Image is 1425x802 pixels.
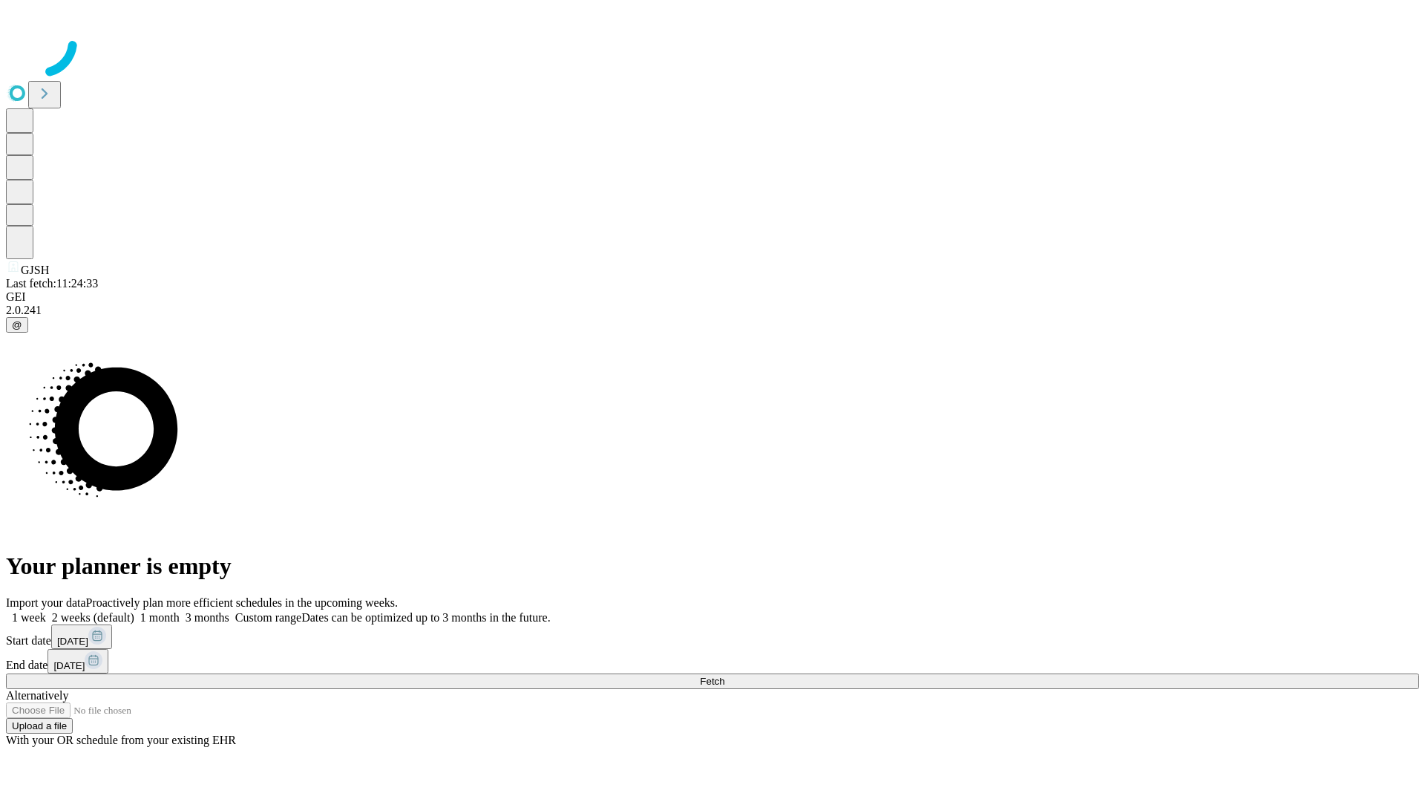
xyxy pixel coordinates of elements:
[6,317,28,333] button: @
[47,649,108,674] button: [DATE]
[6,304,1419,317] div: 2.0.241
[86,596,398,609] span: Proactively plan more efficient schedules in the upcoming weeks.
[6,674,1419,689] button: Fetch
[6,718,73,734] button: Upload a file
[140,611,180,624] span: 1 month
[6,552,1419,580] h1: Your planner is empty
[700,676,724,687] span: Fetch
[6,290,1419,304] div: GEI
[186,611,229,624] span: 3 months
[51,625,112,649] button: [DATE]
[6,649,1419,674] div: End date
[6,625,1419,649] div: Start date
[12,319,22,330] span: @
[6,596,86,609] span: Import your data
[57,636,88,647] span: [DATE]
[6,734,236,746] span: With your OR schedule from your existing EHR
[235,611,301,624] span: Custom range
[21,264,49,276] span: GJSH
[52,611,134,624] span: 2 weeks (default)
[6,277,98,290] span: Last fetch: 11:24:33
[6,689,68,702] span: Alternatively
[53,660,85,671] span: [DATE]
[12,611,46,624] span: 1 week
[301,611,550,624] span: Dates can be optimized up to 3 months in the future.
